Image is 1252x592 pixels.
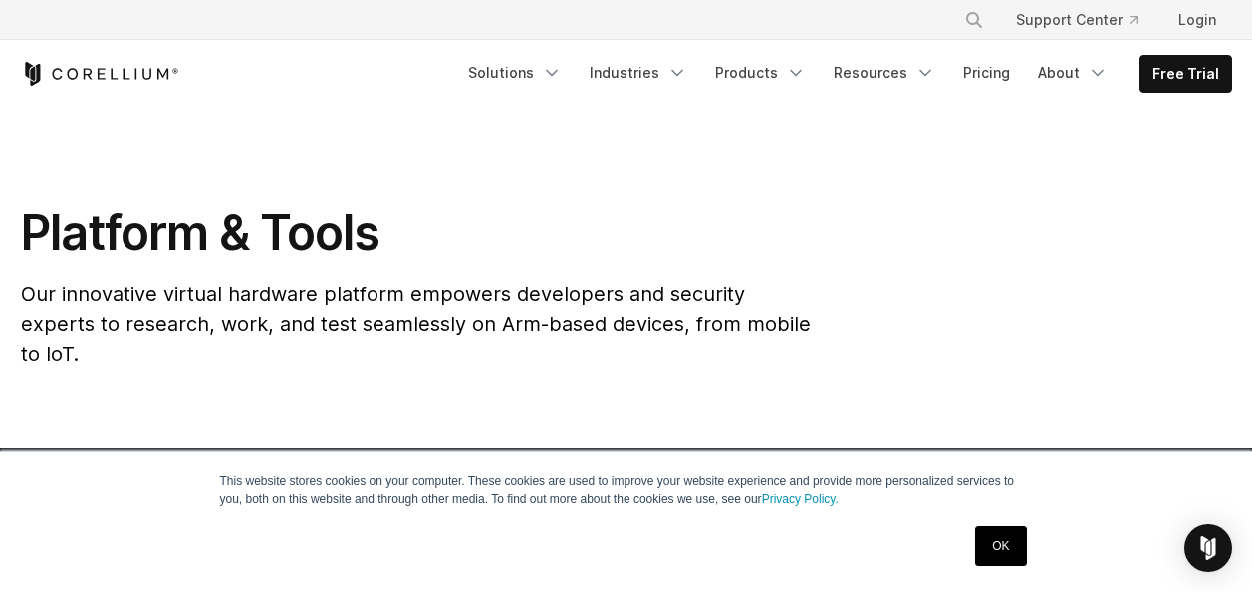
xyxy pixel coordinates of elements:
[975,526,1026,566] a: OK
[220,472,1033,508] p: This website stores cookies on your computer. These cookies are used to improve your website expe...
[1184,524,1232,572] div: Open Intercom Messenger
[456,55,574,91] a: Solutions
[1162,2,1232,38] a: Login
[578,55,699,91] a: Industries
[21,203,815,263] h1: Platform & Tools
[951,55,1022,91] a: Pricing
[822,55,947,91] a: Resources
[956,2,992,38] button: Search
[21,282,811,366] span: Our innovative virtual hardware platform empowers developers and security experts to research, wo...
[1026,55,1120,91] a: About
[1140,56,1231,92] a: Free Trial
[703,55,818,91] a: Products
[762,492,839,506] a: Privacy Policy.
[21,62,179,86] a: Corellium Home
[456,55,1232,93] div: Navigation Menu
[1000,2,1154,38] a: Support Center
[940,2,1232,38] div: Navigation Menu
